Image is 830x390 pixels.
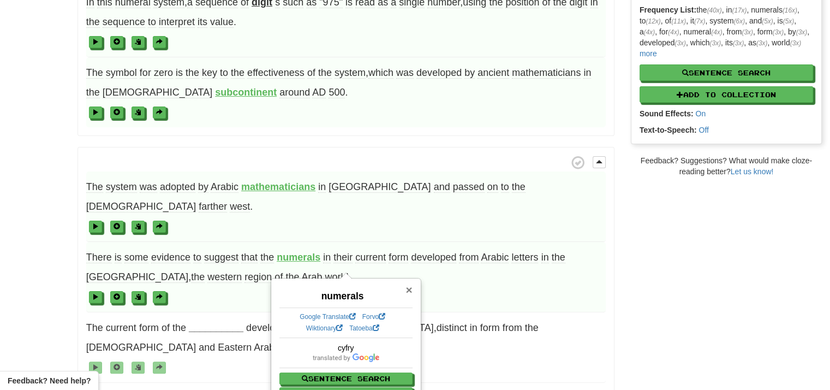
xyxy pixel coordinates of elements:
span: the [512,181,526,193]
span: [GEOGRAPHIC_DATA] [329,181,431,193]
span: the [525,322,539,333]
span: to [193,252,201,263]
em: (3x) [790,39,801,47]
span: from [459,252,479,263]
span: [DEMOGRAPHIC_DATA] [103,87,212,98]
em: (5x) [762,17,773,25]
div: Feedback? Suggestions? What would make cloze-reading better? [631,155,822,177]
span: letters [511,252,538,263]
span: the [186,67,199,79]
button: Close [405,284,412,296]
span: in [583,67,591,79]
span: current [106,322,136,333]
span: form [480,322,500,333]
span: Arabic [211,181,238,193]
span: distinct [437,322,467,333]
em: (40x) [707,7,721,14]
span: 500 [329,87,345,98]
span: the [191,271,205,283]
span: and [434,181,450,193]
a: Tatoeba [349,324,379,332]
span: in [470,322,477,333]
em: (11x) [671,17,686,25]
span: zero [154,67,173,79]
em: (3x) [773,28,784,36]
span: the [285,271,299,283]
strong: mathematicians [241,181,315,192]
span: [DEMOGRAPHIC_DATA] [86,201,196,212]
span: and [199,342,215,353]
strong: numerals [321,291,364,302]
span: west [230,201,250,212]
span: region [244,271,272,283]
span: is [115,252,122,263]
span: form [139,322,159,333]
span: of [274,271,283,283]
img: color-short-db1357358c54ba873f60dae0b7fab45f96d57c1ed7e3205853bc64be7941e279.png [313,353,379,362]
a: more [640,49,657,58]
span: of [162,322,170,333]
span: The [86,322,103,333]
span: current [355,252,386,263]
span: its [198,16,207,28]
em: (4x) [668,28,679,36]
strong: Sound Effects: [640,109,694,118]
span: system [335,67,366,79]
span: that [241,252,258,263]
span: Eastern [218,342,252,353]
span: from [503,322,522,333]
span: interpret [159,16,195,28]
span: symbol [106,67,137,79]
span: [DEMOGRAPHIC_DATA] [86,342,196,353]
span: for [140,67,151,79]
span: of [307,67,315,79]
strong: subcontinent [215,87,277,98]
p: the , in , numerals , to , of , it , system , and , is , a , for , numeral , from , form , by , d... [640,4,813,59]
span: The [86,67,103,79]
em: (5x) [783,17,793,25]
span: developed [246,322,291,333]
span: × [405,283,412,296]
button: Sentence Search [279,373,413,385]
span: AD [312,87,326,98]
span: western [207,271,242,283]
span: to [148,16,156,28]
span: The [86,181,103,193]
span: Arabic [254,342,282,353]
span: some [124,252,148,263]
span: in [318,181,326,193]
span: world [325,271,348,283]
em: (4x) [711,28,722,36]
span: in [323,252,331,263]
strong: __________ [189,322,243,333]
span: farther [199,201,227,212]
span: Arabic [481,252,509,263]
span: the [86,16,100,28]
span: key [202,67,217,79]
em: (3x) [796,28,807,36]
span: in [541,252,549,263]
span: to [220,67,228,79]
span: . [279,87,348,98]
strong: Text-to-Speech: [640,126,697,134]
span: around [279,87,310,98]
span: by [198,181,208,193]
em: (4x) [644,28,655,36]
span: evidence [151,252,190,263]
strong: Frequency List: [640,5,696,14]
em: (3x) [674,39,685,47]
em: (17x) [732,7,747,14]
span: ancient [477,67,509,79]
span: the [86,87,100,98]
div: cyfry [279,342,413,353]
span: , [86,67,592,98]
span: to [501,181,509,193]
em: (6x) [733,17,744,25]
em: (7x) [694,17,705,25]
a: On [695,109,706,118]
span: mathematicians [512,67,581,79]
span: system [106,181,137,193]
span: which [368,67,393,79]
a: Google Translate [300,313,356,321]
span: developed [416,67,462,79]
